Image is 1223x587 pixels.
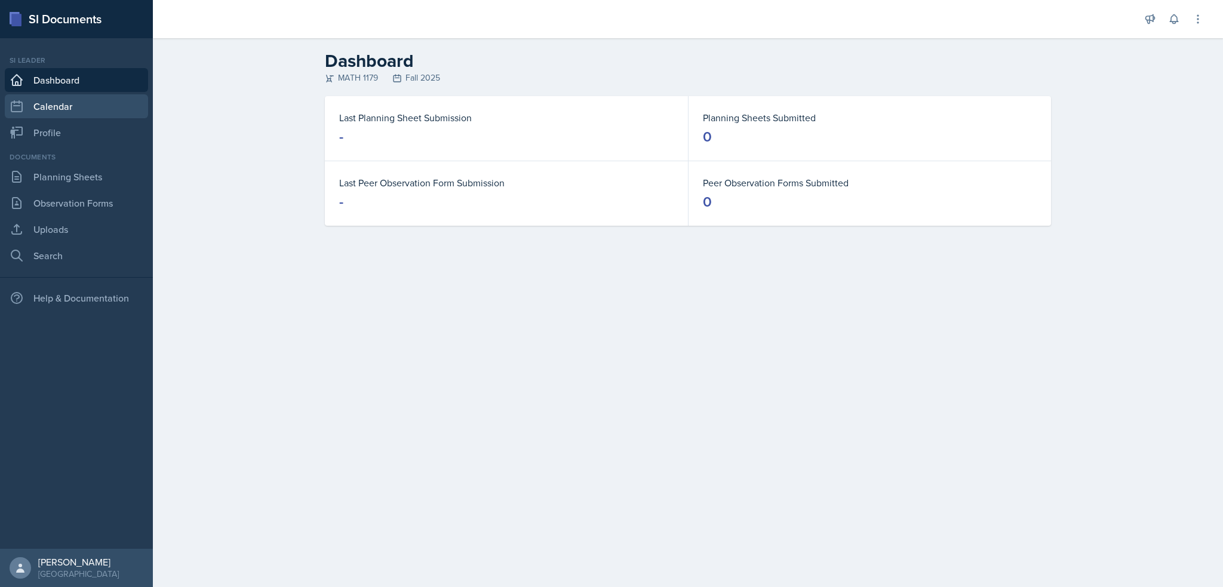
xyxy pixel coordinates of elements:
div: Documents [5,152,148,162]
a: Dashboard [5,68,148,92]
dt: Planning Sheets Submitted [703,110,1037,125]
dt: Last Planning Sheet Submission [339,110,674,125]
div: Si leader [5,55,148,66]
a: Search [5,244,148,268]
div: MATH 1179 Fall 2025 [325,72,1051,84]
div: Help & Documentation [5,286,148,310]
div: [GEOGRAPHIC_DATA] [38,568,119,580]
div: 0 [703,192,712,211]
a: Profile [5,121,148,145]
div: - [339,127,343,146]
h2: Dashboard [325,50,1051,72]
a: Uploads [5,217,148,241]
div: [PERSON_NAME] [38,556,119,568]
div: - [339,192,343,211]
dt: Peer Observation Forms Submitted [703,176,1037,190]
a: Observation Forms [5,191,148,215]
div: 0 [703,127,712,146]
a: Calendar [5,94,148,118]
dt: Last Peer Observation Form Submission [339,176,674,190]
a: Planning Sheets [5,165,148,189]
